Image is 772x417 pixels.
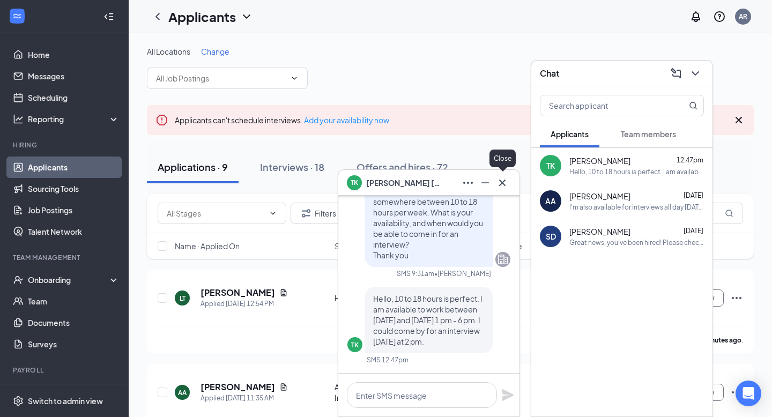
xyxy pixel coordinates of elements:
[201,47,229,56] span: Change
[13,253,117,262] div: Team Management
[279,288,288,297] svg: Document
[151,10,164,23] svg: ChevronLeft
[13,140,117,150] div: Hiring
[684,191,703,199] span: [DATE]
[279,383,288,391] svg: Document
[28,396,103,406] div: Switch to admin view
[201,381,275,393] h5: [PERSON_NAME]
[462,176,474,189] svg: Ellipses
[290,74,299,83] svg: ChevronDown
[335,382,411,403] div: Additional Information
[546,231,556,242] div: SD
[540,68,559,79] h3: Chat
[155,114,168,126] svg: Error
[28,291,120,312] a: Team
[28,199,120,221] a: Job Postings
[739,12,747,21] div: AR
[28,114,120,124] div: Reporting
[13,274,24,285] svg: UserCheck
[28,221,120,242] a: Talent Network
[501,389,514,401] svg: Plane
[689,10,702,23] svg: Notifications
[373,294,482,346] span: Hello, 10 to 18 hours is perfect. I am available to work between [DATE] and [DATE] 1 pm - 6 pm. I...
[695,336,741,344] b: 28 minutes ago
[545,196,556,206] div: AA
[569,203,704,212] div: I'm also available for interviews all day [DATE] and [DATE].
[28,382,120,403] a: PayrollCrown
[201,393,288,404] div: Applied [DATE] 11:35 AM
[621,129,676,139] span: Team members
[546,160,555,171] div: TK
[687,65,704,82] button: ChevronDown
[335,241,356,251] span: Stage
[175,115,389,125] span: Applicants can't schedule interviews.
[13,114,24,124] svg: Analysis
[667,65,685,82] button: ComposeMessage
[28,274,110,285] div: Onboarding
[357,160,448,174] div: Offers and hires · 72
[496,253,509,266] svg: Company
[167,207,264,219] input: All Stages
[689,101,697,110] svg: MagnifyingGlass
[367,355,409,364] div: SMS 12:47pm
[28,65,120,87] a: Messages
[291,203,345,224] button: Filter Filters
[156,72,286,84] input: All Job Postings
[13,396,24,406] svg: Settings
[168,8,236,26] h1: Applicants
[300,207,313,220] svg: Filter
[713,10,726,23] svg: QuestionInfo
[158,160,228,174] div: Applications · 9
[28,157,120,178] a: Applicants
[434,269,491,278] span: • [PERSON_NAME]
[569,191,630,202] span: [PERSON_NAME]
[732,114,745,126] svg: Cross
[689,67,702,80] svg: ChevronDown
[684,227,703,235] span: [DATE]
[260,160,324,174] div: Interviews · 18
[569,167,704,176] div: Hello, 10 to 18 hours is perfect. I am available to work between [DATE] and [DATE] 1 pm - 6 pm. I...
[304,115,389,125] a: Add your availability now
[477,174,494,191] button: Minimize
[269,209,277,218] svg: ChevronDown
[28,87,120,108] a: Scheduling
[201,299,288,309] div: Applied [DATE] 12:54 PM
[180,294,185,303] div: LT
[28,333,120,355] a: Surveys
[147,47,190,56] span: All Locations
[677,156,703,164] span: 12:47pm
[13,366,117,375] div: Payroll
[736,381,761,406] div: Open Intercom Messenger
[175,241,240,251] span: Name · Applied On
[551,129,589,139] span: Applicants
[397,269,434,278] div: SMS 9:31am
[12,11,23,21] svg: WorkstreamLogo
[569,155,630,166] span: [PERSON_NAME]
[178,388,187,397] div: AA
[494,174,511,191] button: Cross
[459,174,477,191] button: Ellipses
[569,226,630,237] span: [PERSON_NAME]
[496,176,509,189] svg: Cross
[730,292,743,304] svg: Ellipses
[479,176,492,189] svg: Minimize
[201,287,275,299] h5: [PERSON_NAME]
[28,178,120,199] a: Sourcing Tools
[28,44,120,65] a: Home
[725,209,733,218] svg: MagnifyingGlass
[489,150,516,167] div: Close
[540,95,667,116] input: Search applicant
[670,67,682,80] svg: ComposeMessage
[28,312,120,333] a: Documents
[335,293,411,303] div: Hiring Pool
[366,177,441,189] span: [PERSON_NAME] [PERSON_NAME]
[373,143,483,260] span: Hi [PERSON_NAME], Thank you for your interest in joining the Chicken Salad [DEMOGRAPHIC_DATA] tea...
[351,340,359,349] div: TK
[569,238,704,247] div: Great news, you've been hired! Please check your email to start your onboarding process. -Chicken...
[103,11,114,22] svg: Collapse
[240,10,253,23] svg: ChevronDown
[730,386,743,399] svg: Ellipses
